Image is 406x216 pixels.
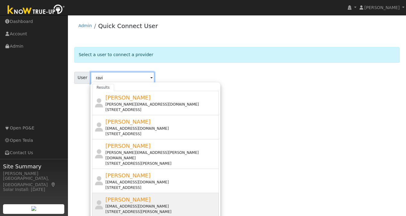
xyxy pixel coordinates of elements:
div: [STREET_ADDRESS] [105,185,217,190]
span: [PERSON_NAME] [105,143,151,149]
div: Solar Install: [DATE] [3,186,65,193]
a: Map [51,182,56,187]
div: Select a user to connect a provider [74,47,400,62]
div: [STREET_ADDRESS] [105,107,217,113]
div: [EMAIL_ADDRESS][DOMAIN_NAME] [105,179,217,185]
a: Results [92,84,114,91]
div: [EMAIL_ADDRESS][DOMAIN_NAME] [105,126,217,131]
span: User [74,72,91,84]
div: [PERSON_NAME] [3,170,65,177]
div: [STREET_ADDRESS] [105,131,217,137]
div: [PERSON_NAME][EMAIL_ADDRESS][PERSON_NAME][DOMAIN_NAME] [105,150,217,161]
div: [EMAIL_ADDRESS][DOMAIN_NAME] [105,204,217,209]
input: Select a User [91,72,155,84]
span: [PERSON_NAME] [364,5,400,10]
div: [GEOGRAPHIC_DATA], [GEOGRAPHIC_DATA] [3,175,65,188]
span: [PERSON_NAME] [105,172,151,179]
div: [STREET_ADDRESS][PERSON_NAME] [105,161,217,166]
a: Admin [78,23,92,28]
span: Site Summary [3,162,65,170]
a: Quick Connect User [98,22,158,30]
div: [PERSON_NAME][EMAIL_ADDRESS][DOMAIN_NAME] [105,102,217,107]
span: [PERSON_NAME] [105,94,151,101]
div: [STREET_ADDRESS][PERSON_NAME] [105,209,217,214]
img: retrieve [31,206,36,211]
span: [PERSON_NAME] [105,196,151,203]
span: [PERSON_NAME] [105,119,151,125]
img: Know True-Up [5,3,68,17]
